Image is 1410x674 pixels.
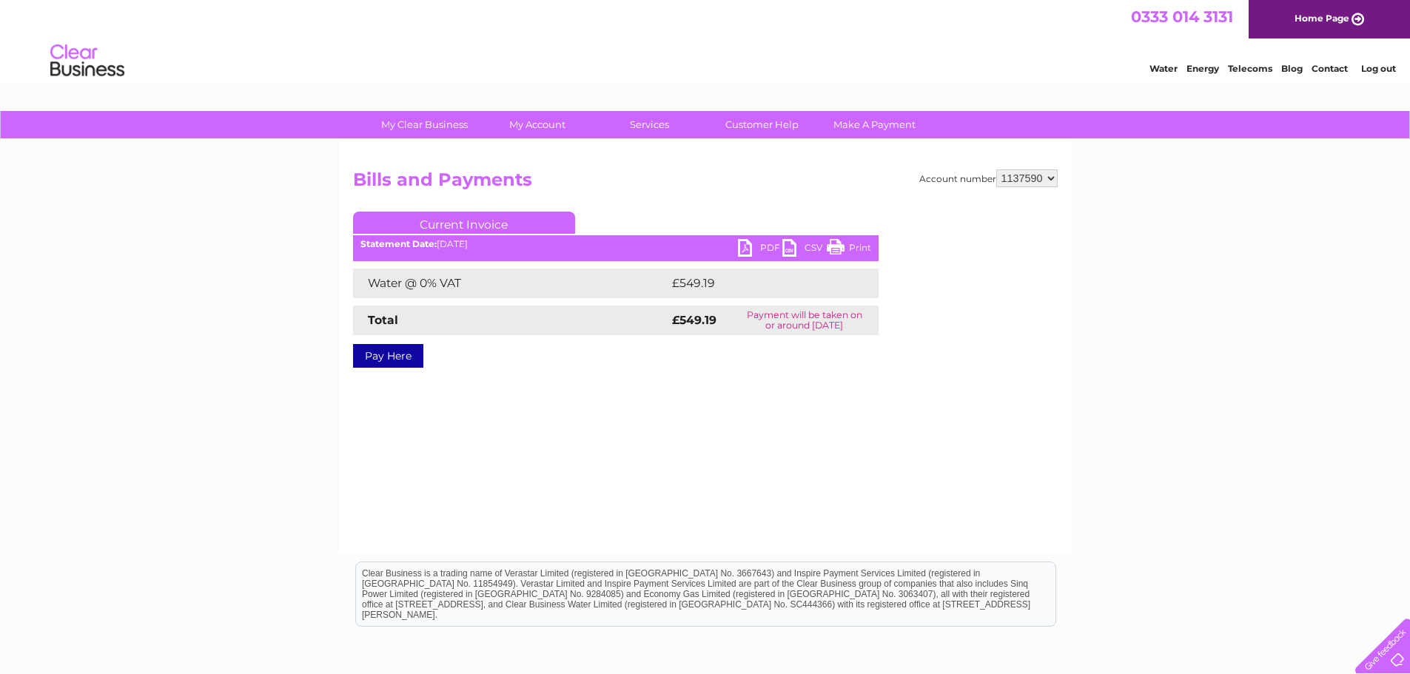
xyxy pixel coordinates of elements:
[813,111,936,138] a: Make A Payment
[1228,63,1272,74] a: Telecoms
[731,306,879,335] td: Payment will be taken on or around [DATE]
[1149,63,1178,74] a: Water
[919,169,1058,187] div: Account number
[782,239,827,260] a: CSV
[363,111,486,138] a: My Clear Business
[353,169,1058,198] h2: Bills and Payments
[827,239,871,260] a: Print
[668,269,852,298] td: £549.19
[1361,63,1396,74] a: Log out
[1281,63,1303,74] a: Blog
[701,111,823,138] a: Customer Help
[1186,63,1219,74] a: Energy
[672,313,716,327] strong: £549.19
[360,238,437,249] b: Statement Date:
[50,38,125,84] img: logo.png
[1131,7,1233,26] a: 0333 014 3131
[588,111,711,138] a: Services
[353,212,575,234] a: Current Invoice
[353,239,879,249] div: [DATE]
[353,344,423,368] a: Pay Here
[1312,63,1348,74] a: Contact
[368,313,398,327] strong: Total
[353,269,668,298] td: Water @ 0% VAT
[738,239,782,260] a: PDF
[356,8,1055,72] div: Clear Business is a trading name of Verastar Limited (registered in [GEOGRAPHIC_DATA] No. 3667643...
[476,111,598,138] a: My Account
